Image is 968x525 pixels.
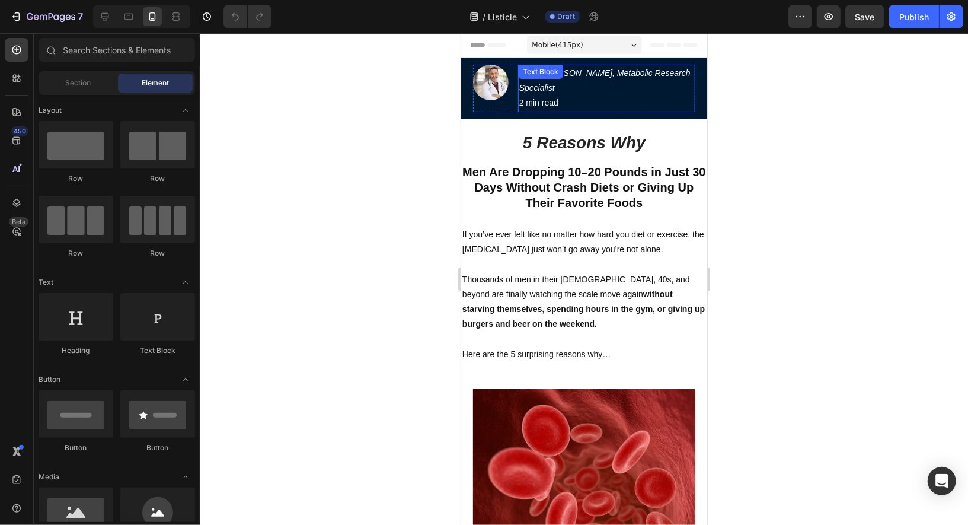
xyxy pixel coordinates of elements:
div: Row [120,248,195,259]
span: Element [142,78,169,88]
div: Beta [9,217,28,227]
div: Row [39,173,113,184]
div: Open Intercom Messenger [928,467,956,495]
div: Button [120,443,195,453]
span: Button [39,374,60,385]
div: Row [120,173,195,184]
button: Publish [889,5,939,28]
span: Text [39,277,53,288]
span: / [483,11,485,23]
span: Draft [557,11,575,22]
div: Row [39,248,113,259]
button: 7 [5,5,88,28]
div: Text Block [120,345,195,356]
div: Heading [39,345,113,356]
iframe: Design area [461,33,707,525]
span: Toggle open [176,273,195,292]
div: Button [39,443,113,453]
span: Section [66,78,91,88]
span: Listicle [488,11,517,23]
span: Save [855,12,875,22]
button: Save [845,5,884,28]
span: Toggle open [176,101,195,120]
span: Toggle open [176,467,195,486]
div: Undo/Redo [223,5,271,28]
p: 7 [78,9,83,24]
div: 450 [11,126,28,136]
span: Layout [39,105,62,116]
input: Search Sections & Elements [39,38,195,62]
div: Publish [899,11,929,23]
span: Media [39,472,59,482]
span: Toggle open [176,370,195,389]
